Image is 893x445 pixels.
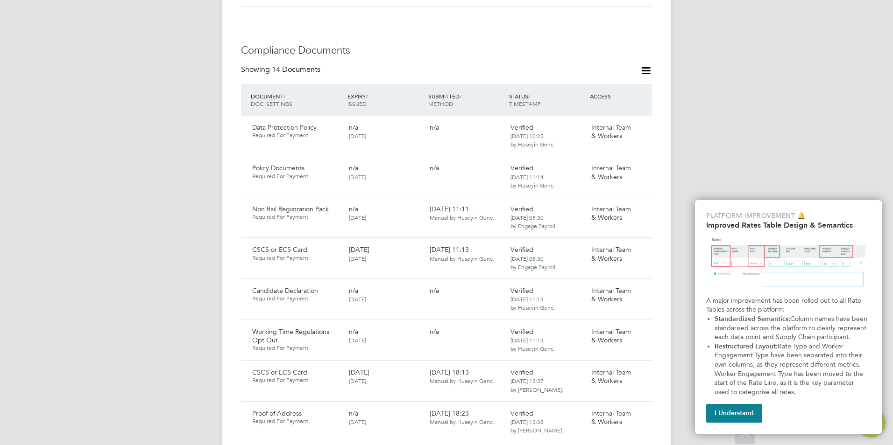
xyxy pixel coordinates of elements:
span: Verified [510,409,533,417]
span: Verified [510,368,533,376]
span: DOC. SETTINGS [251,100,292,107]
span: n/a [349,123,358,132]
span: Internal Team & Workers [591,327,631,344]
span: [DATE] 11:11 [430,205,494,222]
span: Required For Payment [252,213,341,221]
div: Improved Rate Table Semantics [695,200,882,434]
span: [DATE] [349,255,366,262]
span: Rate Type and Worker Engagement Type have been separated into their own columns, as they represen... [715,342,865,396]
span: [DATE] [349,173,366,181]
span: CSCS or ECS Card [252,245,307,254]
span: n/a [430,164,439,172]
span: 14 Documents [272,65,320,74]
span: / [528,92,530,100]
span: Required For Payment [252,295,341,302]
span: Internal Team & Workers [591,205,631,222]
span: ISSUED [347,100,367,107]
span: [DATE] [349,377,366,384]
span: / [366,92,368,100]
span: Required For Payment [252,344,341,352]
span: Internal Team & Workers [591,286,631,303]
span: [DATE] 13:38 by [PERSON_NAME]. [510,418,563,434]
span: Internal Team & Workers [591,123,631,140]
span: / [283,92,285,100]
button: I Understand [706,404,762,423]
h3: Compliance Documents [241,44,652,57]
span: n/a [430,123,439,132]
span: n/a [349,205,358,213]
div: ACCESS [588,88,652,104]
span: Verified [510,164,533,172]
div: EXPIRY [345,88,426,112]
span: n/a [349,286,358,295]
span: [DATE] 11:14 by Huseyin Genc. [510,173,555,189]
span: Internal Team & Workers [591,164,631,181]
span: / [460,92,461,100]
span: Candidate Declaration [252,286,318,295]
span: Internal Team & Workers [591,368,631,385]
span: [DATE] [349,418,366,425]
span: [DATE] [349,368,369,376]
strong: Restructured Layout: [715,342,778,350]
span: Working Time Regulations Opt Out [252,327,329,344]
span: Required For Payment [252,132,341,139]
span: Required For Payment [252,376,341,384]
span: Column names have been standarised across the platform to clearly represent each data point and S... [715,315,869,341]
span: Verified [510,327,533,336]
span: Verified [510,123,533,132]
div: DOCUMENT [248,88,345,112]
span: [DATE] [349,132,366,139]
span: [DATE] 11:13 by Huseyin Genc. [510,336,555,352]
strong: Standardized Semantics: [715,315,790,323]
span: Required For Payment [252,417,341,425]
span: Manual by Huseyin Genc. [430,214,494,221]
span: Data Protection Policy [252,123,317,132]
span: n/a [430,327,439,336]
span: n/a [430,286,439,295]
span: n/a [349,409,358,417]
span: Required For Payment [252,173,341,180]
span: [DATE] 18:23 [430,409,494,426]
span: Manual by Huseyin Genc. [430,255,494,262]
div: Showing [241,65,322,75]
p: A major improvement has been rolled out to all Rate Tables across the platform: [706,296,871,314]
span: TIMESTAMP [509,100,541,107]
div: STATUS [507,88,588,112]
p: Platform Improvement 🔔 [706,211,871,221]
span: n/a [349,327,358,336]
span: Internal Team & Workers [591,245,631,262]
img: Updated Rates Table Design & Semantics [706,233,871,292]
h2: Improved Rates Table Design & Semantics [706,221,871,229]
span: Verified [510,245,533,254]
div: SUBMITTED [426,88,507,112]
span: [DATE] 18:13 [430,368,494,385]
span: [DATE] 13:37 by [PERSON_NAME]. [510,377,563,393]
span: [DATE] [349,295,366,303]
span: Verified [510,286,533,295]
span: [DATE] 08:30 by Engage Payroll. [510,255,557,271]
span: Policy Documents [252,164,305,172]
span: Internal Team & Workers [591,409,631,426]
span: Non Rail Registration Pack [252,205,329,213]
span: Required For Payment [252,254,341,262]
span: METHOD [428,100,453,107]
span: [DATE] [349,214,366,221]
span: [DATE] 11:13 by Huseyin Genc. [510,295,555,311]
span: Proof of Address [252,409,302,417]
span: n/a [349,164,358,172]
span: [DATE] 08:30 by Engage Payroll. [510,214,557,229]
span: Verified [510,205,533,213]
span: [DATE] [349,336,366,344]
span: [DATE] [349,245,369,254]
span: [DATE] 11:13 [430,245,494,262]
span: Manual by Huseyin Genc. [430,377,494,384]
span: [DATE] 10:25 by Huseyin Genc. [510,132,555,148]
span: CSCS or ECS Card [252,368,307,376]
span: Manual by Huseyin Genc. [430,418,494,425]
